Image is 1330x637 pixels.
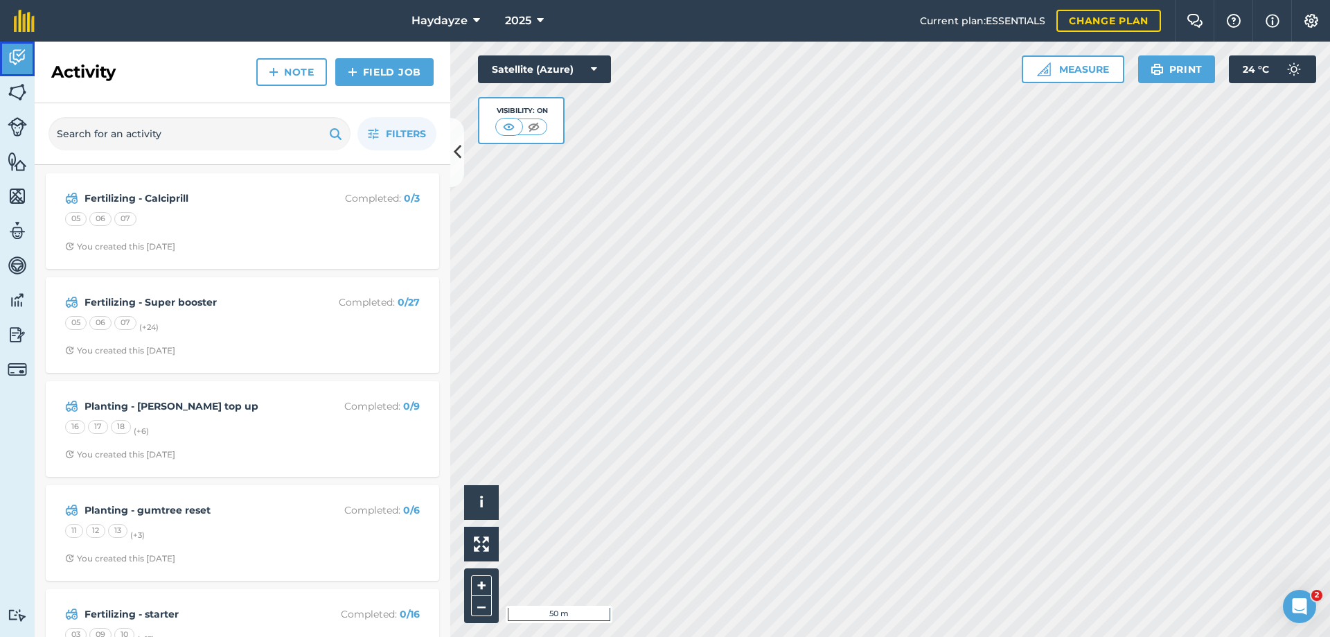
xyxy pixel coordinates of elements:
[1138,55,1216,83] button: Print
[65,316,87,330] div: 05
[1151,61,1164,78] img: svg+xml;base64,PHN2ZyB4bWxucz0iaHR0cDovL3d3dy53My5vcmcvMjAwMC9zdmciIHdpZHRoPSIxOSIgaGVpZ2h0PSIyNC...
[403,400,420,412] strong: 0 / 9
[51,61,116,83] h2: Activity
[495,105,548,116] div: Visibility: On
[411,12,468,29] span: Haydayze
[65,554,74,563] img: Clock with arrow pointing clockwise
[139,322,159,332] small: (+ 24 )
[134,426,149,436] small: (+ 6 )
[310,607,420,622] p: Completed :
[111,420,131,434] div: 18
[1037,62,1051,76] img: Ruler icon
[525,120,542,134] img: svg+xml;base64,PHN2ZyB4bWxucz0iaHR0cDovL3d3dy53My5vcmcvMjAwMC9zdmciIHdpZHRoPSI1MCIgaGVpZ2h0PSI0MC...
[8,255,27,276] img: svg+xml;base64,PD94bWwgdmVyc2lvbj0iMS4wIiBlbmNvZGluZz0idXRmLTgiPz4KPCEtLSBHZW5lcmF0b3I6IEFkb2JlIE...
[357,117,436,150] button: Filters
[114,316,136,330] div: 07
[65,242,74,251] img: Clock with arrow pointing clockwise
[310,399,420,414] p: Completed :
[1229,55,1316,83] button: 24 °C
[1022,55,1124,83] button: Measure
[8,186,27,207] img: svg+xml;base64,PHN2ZyB4bWxucz0iaHR0cDovL3d3dy53My5vcmcvMjAwMC9zdmciIHdpZHRoPSI1NiIgaGVpZ2h0PSI2MC...
[54,182,431,261] a: Fertilizing - CalciprillCompleted: 0/3050607Clock with arrow pointing clockwiseYou created this [...
[310,191,420,206] p: Completed :
[88,420,108,434] div: 17
[8,220,27,241] img: svg+xml;base64,PD94bWwgdmVyc2lvbj0iMS4wIiBlbmNvZGluZz0idXRmLTgiPz4KPCEtLSBHZW5lcmF0b3I6IEFkb2JlIE...
[329,125,342,142] img: svg+xml;base64,PHN2ZyB4bWxucz0iaHR0cDovL3d3dy53My5vcmcvMjAwMC9zdmciIHdpZHRoPSIxOSIgaGVpZ2h0PSIyNC...
[505,12,531,29] span: 2025
[65,524,83,538] div: 11
[8,360,27,379] img: svg+xml;base64,PD94bWwgdmVyc2lvbj0iMS4wIiBlbmNvZGluZz0idXRmLTgiPz4KPCEtLSBHZW5lcmF0b3I6IEFkb2JlIE...
[65,241,175,252] div: You created this [DATE]
[85,399,304,414] strong: Planting - [PERSON_NAME] top up
[65,346,74,355] img: Clock with arrow pointing clockwise
[114,212,136,226] div: 07
[54,494,431,573] a: Planting - gumtree resetCompleted: 0/6111213(+3)Clock with arrow pointing clockwiseYou created th...
[89,212,112,226] div: 06
[1243,55,1269,83] span: 24 ° C
[1187,14,1203,28] img: Two speech bubbles overlapping with the left bubble in the forefront
[89,316,112,330] div: 06
[404,192,420,204] strong: 0 / 3
[474,536,489,552] img: Four arrows, one pointing top left, one top right, one bottom right and the last bottom left
[85,607,304,622] strong: Fertilizing - starter
[310,503,420,518] p: Completed :
[85,295,304,310] strong: Fertilizing - Super booster
[1266,12,1279,29] img: svg+xml;base64,PHN2ZyB4bWxucz0iaHR0cDovL3d3dy53My5vcmcvMjAwMC9zdmciIHdpZHRoPSIxNyIgaGVpZ2h0PSIxNy...
[1225,14,1242,28] img: A question mark icon
[85,191,304,206] strong: Fertilizing - Calciprill
[8,151,27,172] img: svg+xml;base64,PHN2ZyB4bWxucz0iaHR0cDovL3d3dy53My5vcmcvMjAwMC9zdmciIHdpZHRoPSI1NiIgaGVpZ2h0PSI2MC...
[1303,14,1320,28] img: A cog icon
[108,524,127,538] div: 13
[256,58,327,86] a: Note
[1311,590,1322,601] span: 2
[86,524,105,538] div: 12
[8,324,27,345] img: svg+xml;base64,PD94bWwgdmVyc2lvbj0iMS4wIiBlbmNvZGluZz0idXRmLTgiPz4KPCEtLSBHZW5lcmF0b3I6IEFkb2JlIE...
[54,390,431,469] a: Planting - [PERSON_NAME] top upCompleted: 0/9161718(+6)Clock with arrow pointing clockwiseYou cre...
[8,82,27,103] img: svg+xml;base64,PHN2ZyB4bWxucz0iaHR0cDovL3d3dy53My5vcmcvMjAwMC9zdmciIHdpZHRoPSI1NiIgaGVpZ2h0PSI2MC...
[386,126,426,141] span: Filters
[471,575,492,596] button: +
[1283,590,1316,623] iframe: Intercom live chat
[310,295,420,310] p: Completed :
[48,117,351,150] input: Search for an activity
[130,530,145,540] small: (+ 3 )
[400,608,420,620] strong: 0 / 16
[65,553,175,564] div: You created this [DATE]
[920,13,1045,28] span: Current plan : ESSENTIALS
[8,290,27,311] img: svg+xml;base64,PD94bWwgdmVyc2lvbj0iMS4wIiBlbmNvZGluZz0idXRmLTgiPz4KPCEtLSBHZW5lcmF0b3I6IEFkb2JlIE...
[65,502,78,518] img: svg+xml;base64,PD94bWwgdmVyc2lvbj0iMS4wIiBlbmNvZGluZz0idXRmLTgiPz4KPCEtLSBHZW5lcmF0b3I6IEFkb2JlIE...
[335,58,434,86] a: Field Job
[65,398,78,415] img: svg+xml;base64,PD94bWwgdmVyc2lvbj0iMS4wIiBlbmNvZGluZz0idXRmLTgiPz4KPCEtLSBHZW5lcmF0b3I6IEFkb2JlIE...
[65,212,87,226] div: 05
[65,420,85,434] div: 16
[54,286,431,365] a: Fertilizing - Super boosterCompleted: 0/27050607(+24)Clock with arrow pointing clockwiseYou creat...
[65,294,78,311] img: svg+xml;base64,PD94bWwgdmVyc2lvbj0iMS4wIiBlbmNvZGluZz0idXRmLTgiPz4KPCEtLSBHZW5lcmF0b3I6IEFkb2JlIE...
[8,117,27,137] img: svg+xml;base64,PD94bWwgdmVyc2lvbj0iMS4wIiBlbmNvZGluZz0idXRmLTgiPz4KPCEtLSBHZW5lcmF0b3I6IEFkb2JlIE...
[478,55,611,83] button: Satellite (Azure)
[65,190,78,207] img: svg+xml;base64,PD94bWwgdmVyc2lvbj0iMS4wIiBlbmNvZGluZz0idXRmLTgiPz4KPCEtLSBHZW5lcmF0b3I6IEFkb2JlIE...
[479,494,484,511] span: i
[65,450,74,459] img: Clock with arrow pointing clockwise
[8,47,27,68] img: svg+xml;base64,PD94bWwgdmVyc2lvbj0iMS4wIiBlbmNvZGluZz0idXRmLTgiPz4KPCEtLSBHZW5lcmF0b3I6IEFkb2JlIE...
[348,64,357,80] img: svg+xml;base64,PHN2ZyB4bWxucz0iaHR0cDovL3d3dy53My5vcmcvMjAwMC9zdmciIHdpZHRoPSIxNCIgaGVpZ2h0PSIyNC...
[1056,10,1161,32] a: Change plan
[65,449,175,460] div: You created this [DATE]
[8,609,27,622] img: svg+xml;base64,PD94bWwgdmVyc2lvbj0iMS4wIiBlbmNvZGluZz0idXRmLTgiPz4KPCEtLSBHZW5lcmF0b3I6IEFkb2JlIE...
[1280,55,1308,83] img: svg+xml;base64,PD94bWwgdmVyc2lvbj0iMS4wIiBlbmNvZGluZz0idXRmLTgiPz4KPCEtLSBHZW5lcmF0b3I6IEFkb2JlIE...
[471,596,492,616] button: –
[500,120,517,134] img: svg+xml;base64,PHN2ZyB4bWxucz0iaHR0cDovL3d3dy53My5vcmcvMjAwMC9zdmciIHdpZHRoPSI1MCIgaGVpZ2h0PSI0MC...
[403,504,420,516] strong: 0 / 6
[65,345,175,356] div: You created this [DATE]
[269,64,278,80] img: svg+xml;base64,PHN2ZyB4bWxucz0iaHR0cDovL3d3dy53My5vcmcvMjAwMC9zdmciIHdpZHRoPSIxNCIgaGVpZ2h0PSIyNC...
[398,296,420,308] strong: 0 / 27
[464,485,499,520] button: i
[14,10,35,32] img: fieldmargin Logo
[65,606,78,622] img: svg+xml;base64,PD94bWwgdmVyc2lvbj0iMS4wIiBlbmNvZGluZz0idXRmLTgiPz4KPCEtLSBHZW5lcmF0b3I6IEFkb2JlIE...
[85,503,304,518] strong: Planting - gumtree reset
